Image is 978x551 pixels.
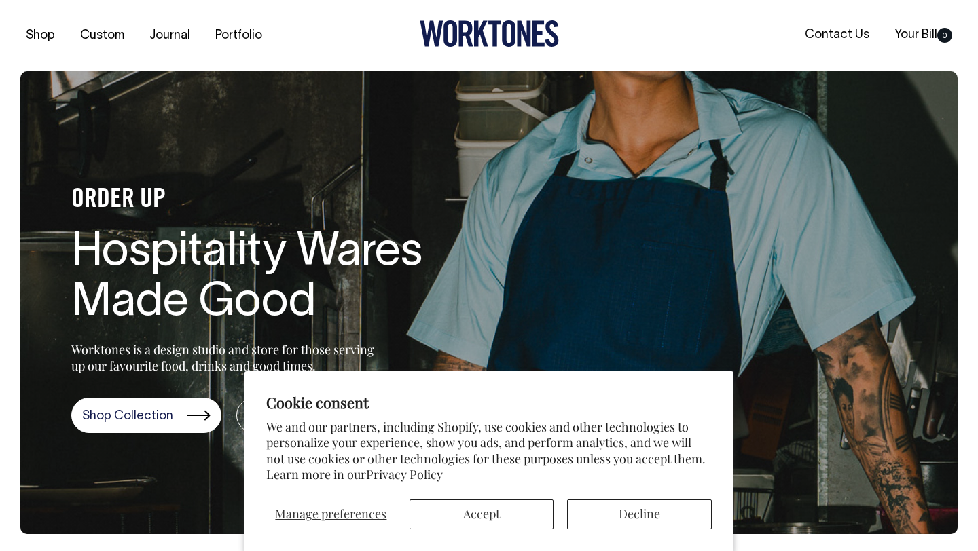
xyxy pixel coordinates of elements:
a: Portfolio [210,24,268,47]
p: Worktones is a design studio and store for those serving up our favourite food, drinks and good t... [71,341,380,374]
h4: ORDER UP [71,186,506,214]
span: Manage preferences [275,506,386,522]
a: Shop [20,24,60,47]
a: Custom [75,24,130,47]
a: Shop Collection [71,398,221,433]
h2: Cookie consent [266,393,712,412]
a: Journal [144,24,196,47]
a: Your Bill0 [889,24,958,46]
p: We and our partners, including Shopify, use cookies and other technologies to personalize your ex... [266,419,712,483]
a: Custom Services [236,398,392,433]
button: Decline [567,499,712,529]
a: Privacy Policy [366,466,443,482]
h1: Hospitality Wares Made Good [71,228,506,330]
span: 0 [937,28,952,43]
button: Manage preferences [266,499,396,529]
button: Accept [410,499,554,529]
a: Contact Us [799,24,875,46]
